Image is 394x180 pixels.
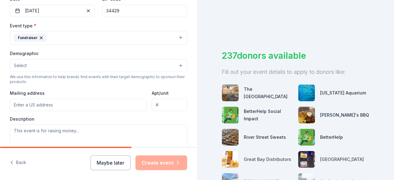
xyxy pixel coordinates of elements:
input: 12345 (U.S. only) [102,5,187,17]
div: We use this information to help brands find events with their target demographic to sponsor their... [10,74,187,84]
input: # [152,99,187,111]
div: The [GEOGRAPHIC_DATA] [244,86,293,100]
label: Event type [10,23,36,29]
button: Maybe later [90,155,131,170]
input: Enter a US address [10,99,147,111]
button: Select [10,59,187,72]
img: photo for BetterHelp Social Impact [222,107,239,123]
div: River Street Sweets [244,134,286,141]
img: photo for BetterHelp [298,129,315,146]
img: photo for Georgia Aquarium [298,85,315,101]
img: photo for The Dalí Museum [222,85,239,101]
label: Mailing address [10,90,45,96]
div: Fill out your event details to apply to donors like: [222,67,369,77]
img: photo for River Street Sweets [222,129,239,146]
label: Demographic [10,50,38,57]
button: Fundraiser [10,31,187,45]
div: BetterHelp Social Impact [244,108,293,122]
img: photo for Bubbaque's BBQ [298,107,315,123]
div: [US_STATE] Aquarium [320,89,366,97]
label: Description [10,116,34,122]
button: Back [10,156,26,169]
label: Apt/unit [152,90,169,96]
div: BetterHelp [320,134,343,141]
div: 237 donors available [222,49,369,62]
div: [PERSON_NAME]'s BBQ [320,111,369,119]
div: Fundraiser [14,34,46,42]
button: [DATE] [10,5,95,17]
span: Select [14,62,27,69]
